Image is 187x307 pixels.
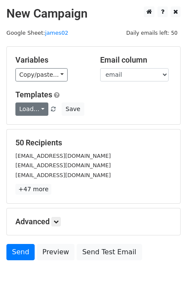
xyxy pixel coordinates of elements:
[15,217,172,226] h5: Advanced
[15,55,87,65] h5: Variables
[15,184,51,195] a: +47 more
[15,102,48,116] a: Load...
[37,244,74,260] a: Preview
[45,30,68,36] a: james02
[15,138,172,147] h5: 50 Recipients
[15,68,68,81] a: Copy/paste...
[15,172,111,178] small: [EMAIL_ADDRESS][DOMAIN_NAME]
[6,30,68,36] small: Google Sheet:
[15,153,111,159] small: [EMAIL_ADDRESS][DOMAIN_NAME]
[123,28,181,38] span: Daily emails left: 50
[62,102,84,116] button: Save
[15,162,111,169] small: [EMAIL_ADDRESS][DOMAIN_NAME]
[6,6,181,21] h2: New Campaign
[77,244,142,260] a: Send Test Email
[123,30,181,36] a: Daily emails left: 50
[100,55,172,65] h5: Email column
[144,266,187,307] iframe: Chat Widget
[6,244,35,260] a: Send
[15,90,52,99] a: Templates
